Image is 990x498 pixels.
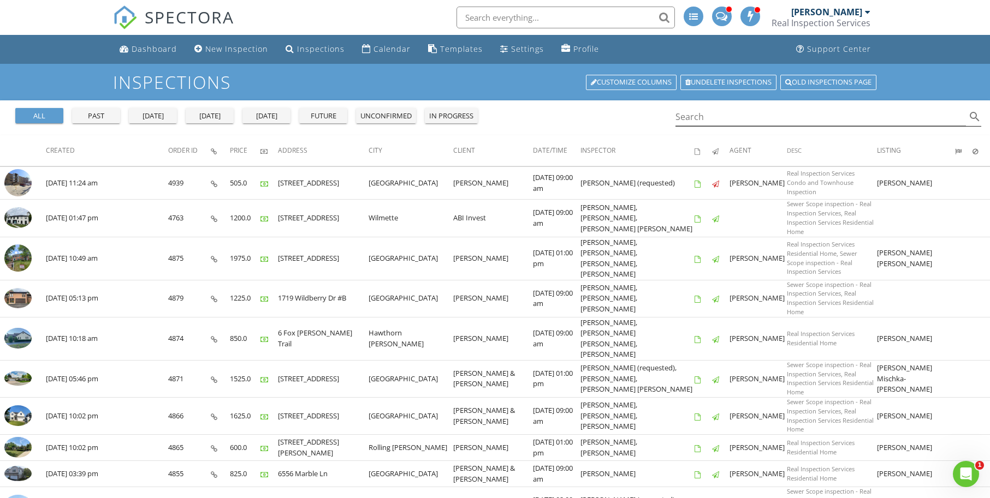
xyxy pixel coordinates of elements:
td: 6556 Marble Ln [278,461,369,487]
td: [STREET_ADDRESS] [278,360,369,397]
td: [DATE] 09:00 am [533,280,580,317]
div: all [20,111,59,122]
td: [DATE] 11:24 am [46,166,168,200]
td: [PERSON_NAME] [730,397,787,434]
span: Date/Time [533,146,567,155]
td: [DATE] 01:00 pm [533,435,580,461]
span: Order ID [168,146,198,155]
button: [DATE] [242,108,291,123]
td: 1525.0 [230,360,260,397]
td: [PERSON_NAME], [PERSON_NAME], [PERSON_NAME] [580,280,695,317]
td: 600.0 [230,435,260,461]
td: 4871 [168,360,211,397]
td: [PERSON_NAME], [PERSON_NAME] [580,435,695,461]
td: [GEOGRAPHIC_DATA] [369,237,453,280]
div: [DATE] [190,111,229,122]
div: [DATE] [133,111,173,122]
td: [PERSON_NAME] [877,461,955,487]
a: Settings [496,39,548,59]
div: Real Inspection Services [772,17,870,28]
span: Price [230,146,247,155]
span: Listing [877,146,901,155]
th: Order ID: Not sorted. [168,135,211,166]
input: Search everything... [457,7,675,28]
td: [DATE] 10:02 pm [46,435,168,461]
span: Real Inspection Services Residential Home [787,329,855,347]
a: Profile [557,39,603,59]
td: [PERSON_NAME] (requested), [PERSON_NAME], [PERSON_NAME] [PERSON_NAME] [580,360,695,397]
button: [DATE] [186,108,234,123]
th: Inspection Details: Not sorted. [211,135,230,166]
th: Paid: Not sorted. [260,135,278,166]
td: Hawthorn [PERSON_NAME] [369,317,453,360]
td: [PERSON_NAME] [453,435,532,461]
span: 1 [975,461,984,470]
td: 4763 [168,200,211,237]
td: [PERSON_NAME] [453,317,532,360]
img: streetview [4,169,32,196]
td: [PERSON_NAME] & [PERSON_NAME] [453,461,532,487]
td: [GEOGRAPHIC_DATA] [369,461,453,487]
td: [PERSON_NAME] [453,166,532,200]
a: Inspections [281,39,349,59]
td: [GEOGRAPHIC_DATA] [369,360,453,397]
iframe: Intercom live chat [953,461,979,487]
td: 1200.0 [230,200,260,237]
div: Settings [511,44,544,54]
td: [PERSON_NAME] (requested) [580,166,695,200]
span: Sewer Scope inspection - Real Inspection Services, Real Inspection Services Residential Home [787,200,874,235]
div: unconfirmed [360,111,412,122]
span: Real Inspection Services Residential Home [787,439,855,456]
td: [DATE] 05:13 pm [46,280,168,317]
td: 4875 [168,237,211,280]
td: [PERSON_NAME] [453,237,532,280]
span: Sewer Scope inspection - Real Inspection Services, Real Inspection Services Residential Home [787,361,874,396]
div: Inspections [297,44,345,54]
th: Inspector: Not sorted. [580,135,695,166]
img: 9182375%2Fcover_photos%2FwMZrJwWpv8ezD8rxQAjf%2Fsmall.jpg [4,466,32,481]
div: in progress [429,111,473,122]
td: 4874 [168,317,211,360]
a: Calendar [358,39,415,59]
td: [PERSON_NAME] & [PERSON_NAME] [453,397,532,434]
span: Sewer Scope inspection - Real Inspection Services, Real Inspection Services Residential Home [787,280,874,316]
td: [PERSON_NAME] & [PERSON_NAME] [453,360,532,397]
td: [STREET_ADDRESS][PERSON_NAME] [278,435,369,461]
img: 9228812%2Fcover_photos%2Fc1byIQi9VtKHL5C5p7H8%2Fsmall.jpg [4,328,32,349]
td: 4865 [168,435,211,461]
h1: Inspections [113,73,878,92]
span: Address [278,146,307,155]
a: Dashboard [115,39,181,59]
span: Real Inspection Services Residential Home [787,465,855,482]
th: City: Not sorted. [369,135,453,166]
span: Client [453,146,475,155]
img: 9248367%2Fcover_photos%2FBXjYMu75VHs38Dlcanat%2Fsmall.jpg [4,288,32,309]
td: 4855 [168,461,211,487]
button: unconfirmed [356,108,416,123]
td: [PERSON_NAME] [580,461,695,487]
div: past [76,111,116,122]
td: ABI Invest [453,200,532,237]
span: Created [46,146,75,155]
div: Calendar [374,44,411,54]
span: SPECTORA [145,5,234,28]
img: 9204497%2Fcover_photos%2Foc9687bZTGyWqoQ46CWo%2Fsmall.jpg [4,437,32,458]
button: all [15,108,63,123]
div: Support Center [807,44,871,54]
a: SPECTORA [113,15,234,38]
i: search [968,110,981,123]
td: [PERSON_NAME] [730,435,787,461]
td: [PERSON_NAME] [877,166,955,200]
td: [DATE] 03:39 pm [46,461,168,487]
td: 1225.0 [230,280,260,317]
a: Support Center [792,39,875,59]
td: [PERSON_NAME] [730,461,787,487]
td: [PERSON_NAME] [730,166,787,200]
th: Agent: Not sorted. [730,135,787,166]
a: New Inspection [190,39,272,59]
a: Customize Columns [586,75,677,90]
td: [DATE] 09:00 am [533,200,580,237]
td: [DATE] 09:00 am [533,166,580,200]
td: [PERSON_NAME] [PERSON_NAME] [877,237,955,280]
th: Published: Not sorted. [712,135,730,166]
